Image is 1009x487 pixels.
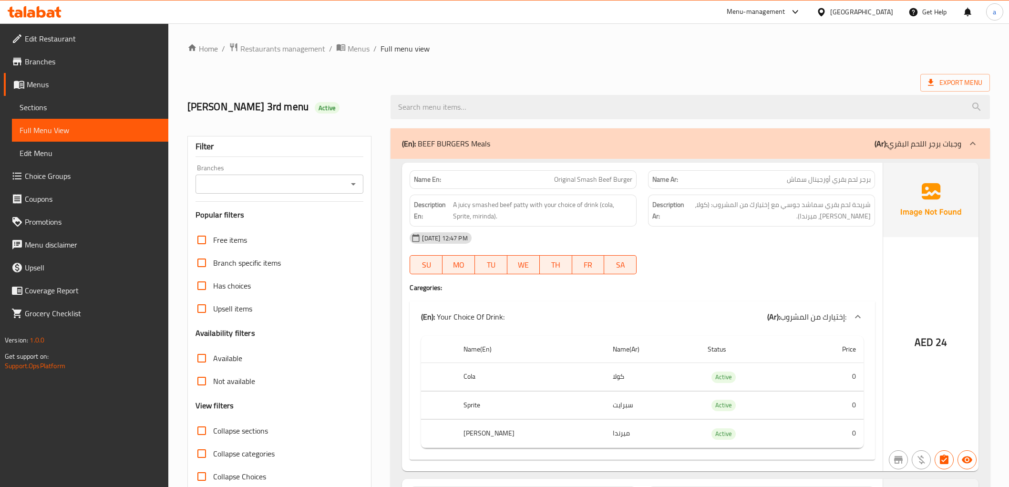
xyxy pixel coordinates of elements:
[4,27,168,50] a: Edit Restaurant
[414,258,439,272] span: SU
[604,255,637,274] button: SA
[993,7,996,17] span: a
[711,372,736,383] span: Active
[329,43,332,54] li: /
[373,43,377,54] li: /
[475,255,507,274] button: TU
[347,177,360,191] button: Open
[544,258,568,272] span: TH
[213,375,255,387] span: Not available
[608,258,633,272] span: SA
[605,420,700,448] td: ميرندا
[4,73,168,96] a: Menus
[402,138,490,149] p: BEEF BURGERS Meals
[652,199,684,222] strong: Description Ar:
[446,258,471,272] span: MO
[920,74,990,92] span: Export Menu
[686,199,871,222] span: شريحة لحم بقري سماشد جوسي مع إختيارك من المشروب: (كولا، [PERSON_NAME]، ميرندا).
[410,332,875,460] div: (En): BEEF BURGERS Meals(Ar):وجبات برجر اللحم البقري
[20,102,161,113] span: Sections
[511,258,536,272] span: WE
[410,255,443,274] button: SU
[414,175,441,185] strong: Name En:
[540,255,572,274] button: TH
[222,43,225,54] li: /
[30,334,44,346] span: 1.0.0
[391,128,989,159] div: (En): BEEF BURGERS Meals(Ar):وجبات برجر اللحم البقري
[576,258,601,272] span: FR
[767,310,780,324] b: (Ar):
[605,363,700,391] td: كولا
[196,328,255,339] h3: Availability filters
[421,310,435,324] b: (En):
[12,142,168,165] a: Edit Menu
[348,43,370,54] span: Menus
[20,124,161,136] span: Full Menu View
[456,336,606,363] th: Name(En)
[4,210,168,233] a: Promotions
[25,308,161,319] span: Grocery Checklist
[336,42,370,55] a: Menus
[421,311,504,322] p: Your Choice Of Drink:
[605,336,700,363] th: Name(Ar)
[315,102,340,114] div: Active
[402,136,416,151] b: (En):
[711,400,736,411] span: Active
[213,352,242,364] span: Available
[4,165,168,187] a: Choice Groups
[711,428,736,440] div: Active
[875,136,887,151] b: (Ar):
[453,199,633,222] span: A juicy smashed beef patty with your choice of drink (cola, Sprite, mirinda).
[213,303,252,314] span: Upsell items
[213,257,281,269] span: Branch specific items
[456,391,606,419] th: Sprite
[196,209,364,220] h3: Popular filters
[507,255,540,274] button: WE
[213,448,275,459] span: Collapse categories
[928,77,982,89] span: Export Menu
[915,333,933,352] span: AED
[5,334,28,346] span: Version:
[187,100,380,114] h2: [PERSON_NAME] 3rd menu
[4,302,168,325] a: Grocery Checklist
[25,56,161,67] span: Branches
[196,400,234,411] h3: View filters
[798,336,864,363] th: Price
[196,136,364,157] div: Filter
[727,6,785,18] div: Menu-management
[554,175,632,185] span: Original Smash Beef Burger
[830,7,893,17] div: [GEOGRAPHIC_DATA]
[25,239,161,250] span: Menu disclaimer
[889,450,908,469] button: Not branch specific item
[391,95,989,119] input: search
[5,350,49,363] span: Get support on:
[12,96,168,119] a: Sections
[456,420,606,448] th: [PERSON_NAME]
[4,187,168,210] a: Coupons
[4,256,168,279] a: Upsell
[213,280,251,291] span: Has choices
[25,216,161,228] span: Promotions
[315,104,340,113] span: Active
[5,360,65,372] a: Support.OpsPlatform
[572,255,605,274] button: FR
[798,363,864,391] td: 0
[25,33,161,44] span: Edit Restaurant
[958,450,977,469] button: Available
[883,163,978,237] img: Ae5nvW7+0k+MAAAAAElFTkSuQmCC
[875,138,961,149] p: وجبات برجر اللحم البقري
[700,336,798,363] th: Status
[414,199,451,222] strong: Description En:
[4,279,168,302] a: Coverage Report
[4,50,168,73] a: Branches
[443,255,475,274] button: MO
[187,43,218,54] a: Home
[25,262,161,273] span: Upsell
[936,333,947,352] span: 24
[479,258,504,272] span: TU
[421,336,863,448] table: choices table
[20,147,161,159] span: Edit Menu
[418,234,471,243] span: [DATE] 12:47 PM
[27,79,161,90] span: Menus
